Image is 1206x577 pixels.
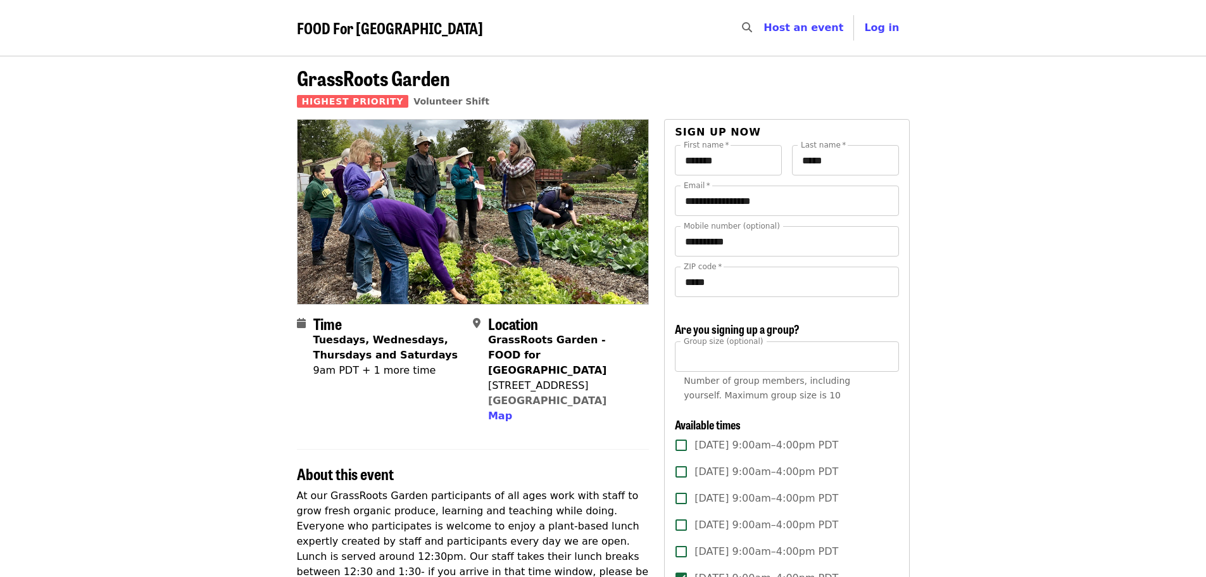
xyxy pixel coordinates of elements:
[684,376,850,400] span: Number of group members, including yourself. Maximum group size is 10
[684,222,780,230] label: Mobile number (optional)
[473,317,481,329] i: map-marker-alt icon
[675,416,741,433] span: Available times
[297,19,483,37] a: FOOD For [GEOGRAPHIC_DATA]
[675,267,898,297] input: ZIP code
[694,544,838,559] span: [DATE] 9:00am–4:00pm PDT
[854,15,909,41] button: Log in
[675,145,782,175] input: First name
[684,263,722,270] label: ZIP code
[864,22,899,34] span: Log in
[488,334,606,376] strong: GrassRoots Garden - FOOD for [GEOGRAPHIC_DATA]
[694,438,838,453] span: [DATE] 9:00am–4:00pm PDT
[297,63,450,92] span: GrassRoots Garden
[684,182,710,189] label: Email
[488,409,512,424] button: Map
[298,120,649,303] img: GrassRoots Garden organized by FOOD For Lane County
[675,341,898,372] input: [object Object]
[684,141,729,149] label: First name
[760,13,770,43] input: Search
[313,363,463,378] div: 9am PDT + 1 more time
[297,16,483,39] span: FOOD For [GEOGRAPHIC_DATA]
[297,462,394,485] span: About this event
[488,378,639,393] div: [STREET_ADDRESS]
[297,317,306,329] i: calendar icon
[763,22,843,34] a: Host an event
[297,95,409,108] span: Highest Priority
[694,491,838,506] span: [DATE] 9:00am–4:00pm PDT
[313,312,342,334] span: Time
[675,186,898,216] input: Email
[488,395,606,407] a: [GEOGRAPHIC_DATA]
[675,226,898,257] input: Mobile number (optional)
[675,320,800,337] span: Are you signing up a group?
[313,334,458,361] strong: Tuesdays, Wednesdays, Thursdays and Saturdays
[792,145,899,175] input: Last name
[675,126,761,138] span: Sign up now
[684,336,763,345] span: Group size (optional)
[742,22,752,34] i: search icon
[413,96,489,106] a: Volunteer Shift
[488,410,512,422] span: Map
[694,464,838,479] span: [DATE] 9:00am–4:00pm PDT
[801,141,846,149] label: Last name
[694,517,838,533] span: [DATE] 9:00am–4:00pm PDT
[488,312,538,334] span: Location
